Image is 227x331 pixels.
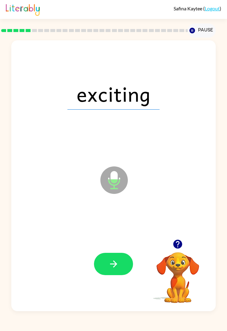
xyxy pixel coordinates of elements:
[6,2,40,16] img: Literably
[67,78,160,110] span: exciting
[205,5,220,11] a: Logout
[174,5,203,11] span: Safina Kaytee
[147,243,208,304] video: Your browser must support playing .mp4 files to use Literably. Please try using another browser.
[188,24,216,38] button: Pause
[174,5,221,11] div: ( )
